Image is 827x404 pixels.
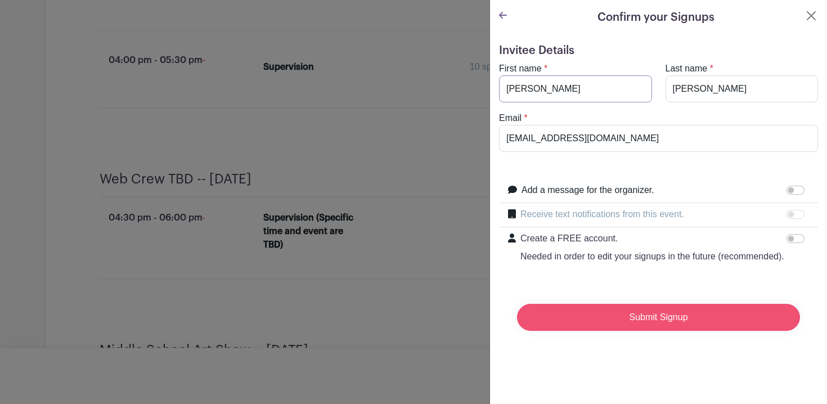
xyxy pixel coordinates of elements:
input: Submit Signup [517,304,800,331]
label: Add a message for the organizer. [522,183,654,197]
p: Needed in order to edit your signups in the future (recommended). [520,250,784,263]
label: First name [499,62,542,75]
input: Verified by Zero Phishing [499,75,652,102]
p: Create a FREE account. [520,232,784,245]
button: Close [804,9,818,23]
label: Last name [666,62,708,75]
h5: Confirm your Signups [597,9,714,26]
label: Email [499,111,522,125]
label: Receive text notifications from this event. [520,208,684,221]
h5: Invitee Details [499,44,818,57]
